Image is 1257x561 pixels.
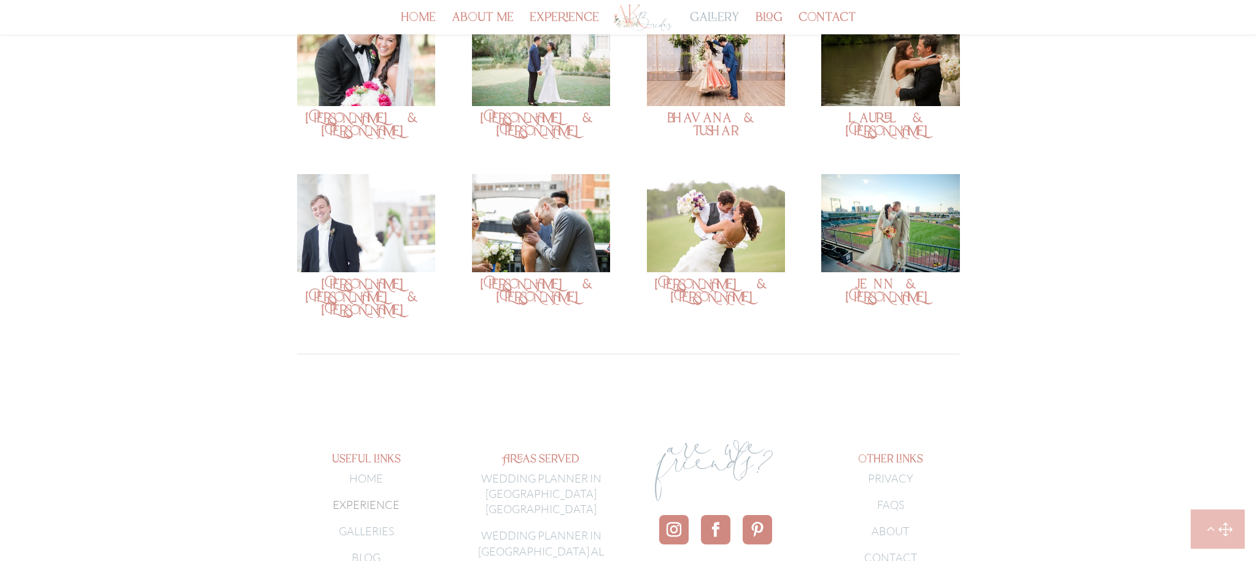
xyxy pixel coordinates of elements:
a: [PERSON_NAME] [PERSON_NAME] & [PERSON_NAME] [305,275,428,319]
a: home [401,13,436,34]
a: WEDDING PLANNER IN [GEOGRAPHIC_DATA] [GEOGRAPHIC_DATA] [481,471,601,516]
a: [PERSON_NAME] & [PERSON_NAME] [305,109,428,140]
a: Follow on Facebook [701,515,730,544]
a: Follow on Pinterest [743,515,772,544]
img: christina & phillip [647,174,785,272]
span: EXPERIENCE [333,498,400,511]
a: jenn & [PERSON_NAME] [845,275,936,307]
a: WEDDING PLANNER IN [GEOGRAPHIC_DATA] AL [478,529,604,557]
a: experience [530,13,599,34]
a: gallery [690,13,740,34]
a: blog [756,13,783,34]
h4: Areas served [472,454,610,471]
a: [PERSON_NAME] & [PERSON_NAME] [654,275,777,307]
h4: useful links [297,454,435,471]
img: elena & jason [472,8,610,106]
img: brittany & paul [297,8,435,106]
a: FAQS [877,498,904,511]
img: eunice & garrett [472,174,610,272]
a: Follow on Instagram [659,515,689,544]
a: PRIVACY [868,471,913,485]
p: are we friends? [647,454,785,484]
img: bhavana & tushar [647,8,785,106]
h4: other links [821,454,959,471]
img: Los Angeles Wedding Planner - AK Brides [613,3,674,32]
a: bhavana & tushar [667,109,764,140]
a: contact [799,13,856,34]
a: laurel & [PERSON_NAME] [845,109,936,140]
a: [PERSON_NAME] & [PERSON_NAME] [480,109,603,140]
img: sarah kathryn & ryan [297,174,435,272]
img: laurel & thomas [821,8,959,106]
a: ABOUT [872,524,910,538]
a: [PERSON_NAME] & [PERSON_NAME] [480,275,603,307]
img: jenn & chandler [821,174,959,272]
a: GALLERIES [339,524,394,538]
a: HOME [349,471,383,485]
a: about me [452,13,514,34]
